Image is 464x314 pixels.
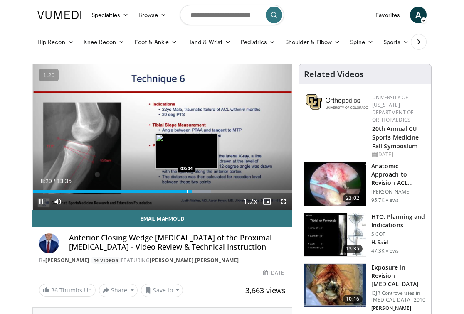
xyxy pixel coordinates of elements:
[343,245,363,253] span: 13:35
[49,193,66,210] button: Mute
[133,7,172,23] a: Browse
[304,213,366,256] img: 297961_0002_1.png.150x105_q85_crop-smart_upscale.jpg
[33,193,49,210] button: Pause
[39,284,96,297] a: 36 Thumbs Up
[410,7,427,23] a: A
[306,94,368,110] img: 355603a8-37da-49b6-856f-e00d7e9307d3.png.150x105_q85_autocrop_double_scale_upscale_version-0.2.png
[304,162,426,206] a: 23:02 Anatomic Approach to Revision ACL Reconstruction [PERSON_NAME] 95.7K views
[259,193,275,210] button: Enable picture-in-picture mode
[57,178,72,184] span: 13:35
[371,162,426,187] h3: Anatomic Approach to Revision ACL Reconstruction
[372,151,425,158] div: [DATE]
[371,231,426,238] p: SICOT
[39,233,59,253] img: Avatar
[371,290,426,303] p: ICJR Controversies in [MEDICAL_DATA] 2010
[304,213,426,257] a: 13:35 HTO: Planning and Indications SICOT H. Said 47.3K views
[32,210,292,227] a: Email Mahmoud
[371,189,426,195] p: [PERSON_NAME]
[195,257,239,264] a: [PERSON_NAME]
[51,286,58,294] span: 36
[371,305,426,312] p: [PERSON_NAME]
[371,248,399,254] p: 47.3K views
[69,233,286,251] h4: Anterior Closing Wedge [MEDICAL_DATA] of the Proximal [MEDICAL_DATA] - Video Review & Technical I...
[79,34,130,50] a: Knee Recon
[371,239,426,246] p: H. Said
[371,263,426,288] h3: Exposure In Revision [MEDICAL_DATA]
[275,193,292,210] button: Fullscreen
[45,257,89,264] a: [PERSON_NAME]
[180,5,284,25] input: Search topics, interventions
[280,34,345,50] a: Shoulder & Elbow
[343,295,363,303] span: 10:16
[304,264,366,307] img: Screen_shot_2010-09-03_at_2.11.03_PM_2.png.150x105_q85_crop-smart_upscale.jpg
[182,34,236,50] a: Hand & Wrist
[304,69,364,79] h4: Related Videos
[150,257,194,264] a: [PERSON_NAME]
[343,194,363,202] span: 23:02
[54,178,55,184] span: /
[370,7,405,23] a: Favorites
[236,34,280,50] a: Pediatrics
[242,193,259,210] button: Playback Rate
[372,125,419,150] a: 20th Annual CU Sports Medicine Fall Symposium
[32,34,79,50] a: Hip Recon
[40,178,52,184] span: 8:20
[39,257,286,264] div: By FEATURING ,
[345,34,378,50] a: Spine
[372,94,413,123] a: University of [US_STATE] Department of Orthopaedics
[86,7,133,23] a: Specialties
[91,257,121,264] a: 14 Videos
[378,34,414,50] a: Sports
[263,269,286,277] div: [DATE]
[141,284,183,297] button: Save to
[304,162,366,206] img: fu_1.png.150x105_q85_crop-smart_upscale.jpg
[155,134,218,169] img: image.jpeg
[371,197,399,204] p: 95.7K views
[371,213,426,229] h3: HTO: Planning and Indications
[33,190,292,193] div: Progress Bar
[245,285,286,295] span: 3,663 views
[99,284,138,297] button: Share
[130,34,183,50] a: Foot & Ankle
[37,11,81,19] img: VuMedi Logo
[33,64,292,210] video-js: Video Player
